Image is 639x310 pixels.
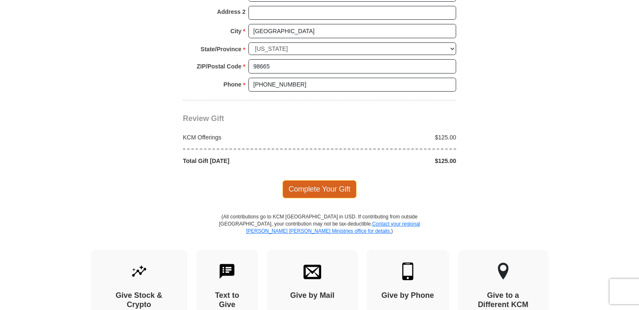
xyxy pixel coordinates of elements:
[230,25,241,37] strong: City
[130,263,148,280] img: give-by-stock.svg
[381,291,434,300] h4: Give by Phone
[197,60,242,72] strong: ZIP/Postal Code
[319,157,461,165] div: $125.00
[179,157,320,165] div: Total Gift [DATE]
[283,180,357,198] span: Complete Your Gift
[183,114,224,123] span: Review Gift
[246,221,420,234] a: Contact your regional [PERSON_NAME] [PERSON_NAME] Ministries office for details.
[224,79,242,90] strong: Phone
[201,43,241,55] strong: State/Province
[218,263,236,280] img: text-to-give.svg
[106,291,173,309] h4: Give Stock & Crypto
[319,133,461,142] div: $125.00
[179,133,320,142] div: KCM Offerings
[497,263,509,280] img: other-region
[219,213,420,250] p: (All contributions go to KCM [GEOGRAPHIC_DATA] in USD. If contributing from outside [GEOGRAPHIC_D...
[217,6,246,18] strong: Address 2
[304,263,321,280] img: envelope.svg
[211,291,244,309] h4: Text to Give
[399,263,417,280] img: mobile.svg
[282,291,343,300] h4: Give by Mail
